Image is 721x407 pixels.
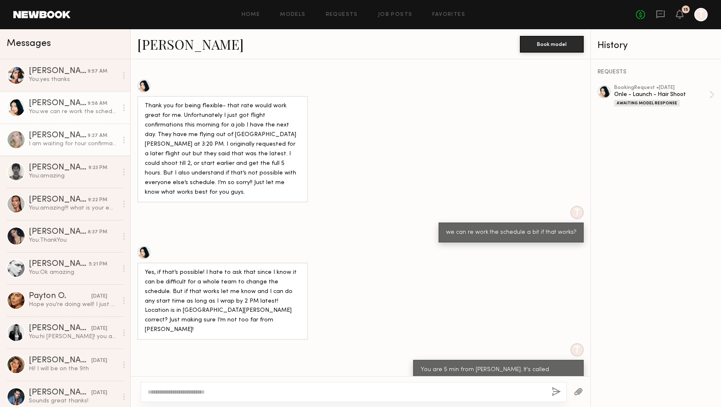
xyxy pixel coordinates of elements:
div: You: amazing [29,172,118,180]
div: Hope you’re doing well! I just wanted to check in to see if you have an idea of when confirmation... [29,301,118,308]
a: Home [242,12,260,18]
div: [PERSON_NAME] [29,356,91,365]
a: Job Posts [378,12,413,18]
div: [DATE] [91,293,107,301]
div: You: yes thanks [29,76,118,83]
div: You: we can re work the schedule a bit if that works? [29,108,118,116]
span: Messages [7,39,51,48]
div: [PERSON_NAME] [29,260,89,268]
div: You are 5 min from [PERSON_NAME]. It's called [GEOGRAPHIC_DATA], we are in here [DATE]! [421,365,576,384]
div: 9:57 AM [88,68,107,76]
div: Yes, if that’s possible! I hate to ask that since I know it can be difficult for a whole team to ... [145,268,300,335]
div: Awaiting Model Response [614,100,680,106]
div: [DATE] [91,325,107,333]
a: [PERSON_NAME] [137,35,244,53]
div: 9:27 AM [88,132,107,140]
a: Requests [326,12,358,18]
div: [PERSON_NAME] [29,324,91,333]
div: Payton O. [29,292,91,301]
div: History [597,41,714,51]
div: [PERSON_NAME] [29,196,88,204]
div: You: amazing!!! what is your email for callsheet and cell for contact details [29,204,118,212]
div: 5:21 PM [89,260,107,268]
div: You: hi [PERSON_NAME]! you are one of three final candidates for our job next week, but can we ge... [29,333,118,341]
div: [PERSON_NAME] [29,389,91,397]
div: 9:22 PM [88,196,107,204]
a: Favorites [432,12,465,18]
div: [PERSON_NAME] [29,67,88,76]
button: Book model [520,36,584,53]
div: Onle - Launch - Hair Shoot [614,91,709,99]
div: 8:37 PM [88,228,107,236]
div: You: Ok amazing [29,268,118,276]
div: I am waiting for tour confirmation regarding this to confirm the job request😊 Thank you! [29,140,118,148]
div: 9:58 AM [88,100,107,108]
a: Models [280,12,305,18]
div: Sounds great thanks! [29,397,118,405]
div: booking Request • [DATE] [614,85,709,91]
div: we can re work the schedule a bit if that works? [446,228,576,238]
div: Thank you for being flexible- that rate would work great for me. Unfortunately I just got flight ... [145,101,300,197]
div: You: ThankYou [29,236,118,244]
div: Hi! I will be on the 9th [29,365,118,373]
div: [DATE] [91,357,107,365]
div: [PERSON_NAME] [29,99,88,108]
a: T [694,8,708,21]
a: bookingRequest •[DATE]Onle - Launch - Hair ShootAwaiting Model Response [614,85,714,106]
a: Book model [520,40,584,47]
div: [PERSON_NAME] [29,228,88,236]
div: [PERSON_NAME] [29,164,88,172]
div: [DATE] [91,389,107,397]
div: REQUESTS [597,69,714,75]
div: 9:23 PM [88,164,107,172]
div: 15 [683,8,688,12]
div: [PERSON_NAME] [29,131,88,140]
